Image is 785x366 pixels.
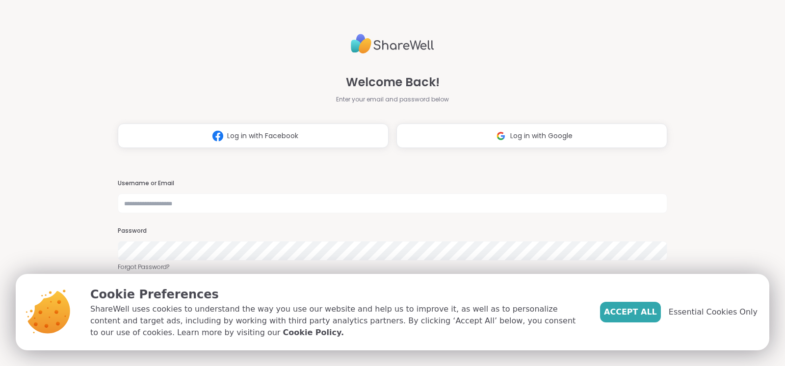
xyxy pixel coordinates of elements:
span: Welcome Back! [346,73,440,91]
span: Accept All [604,306,657,318]
span: Log in with Google [510,131,573,141]
p: Cookie Preferences [90,286,584,303]
h3: Username or Email [118,179,667,188]
p: ShareWell uses cookies to understand the way you use our website and help us to improve it, as we... [90,303,584,339]
img: ShareWell Logo [351,30,434,58]
a: Forgot Password? [118,263,667,271]
button: Log in with Google [396,123,667,148]
img: ShareWell Logomark [209,127,227,145]
a: Cookie Policy. [283,327,344,339]
h3: Password [118,227,667,235]
button: Log in with Facebook [118,123,389,148]
img: ShareWell Logomark [492,127,510,145]
span: Essential Cookies Only [669,306,758,318]
button: Accept All [600,302,661,322]
span: Enter your email and password below [336,95,449,104]
span: Log in with Facebook [227,131,298,141]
